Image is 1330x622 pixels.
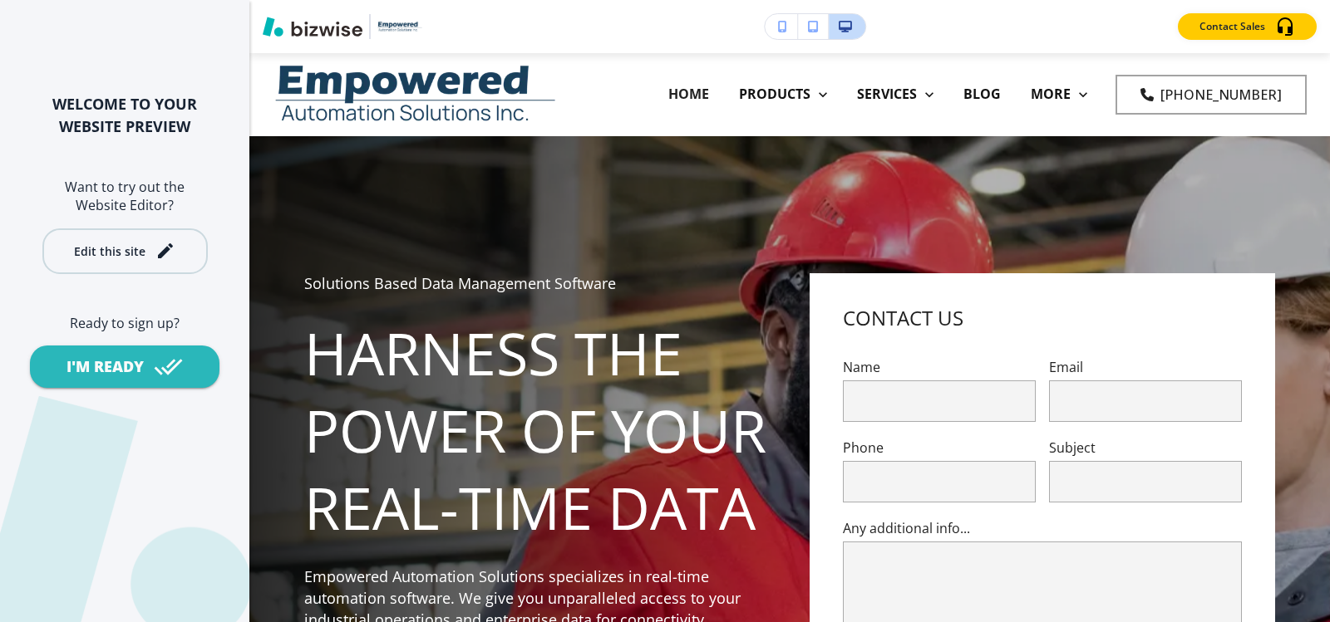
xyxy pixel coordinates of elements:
[1049,438,1242,458] p: Subject
[27,93,223,138] h2: WELCOME TO YOUR WEBSITE PREVIEW
[263,17,362,37] img: Bizwise Logo
[739,85,810,104] p: PRODUCTS
[843,305,963,331] h4: Contact Us
[1049,358,1242,377] p: Email
[843,358,1036,377] p: Name
[304,273,770,295] p: Solutions Based Data Management Software
[377,21,422,32] img: Your Logo
[66,356,144,377] div: I'M READY
[74,245,145,257] div: Edit this site
[42,228,208,274] button: Edit this site
[304,315,770,546] p: Harness the Power of Your Real-Time Data
[1178,13,1317,40] button: Contact Sales
[857,85,917,104] p: SERVICES
[668,85,709,104] p: HOME
[843,438,1036,458] p: Phone
[963,85,1001,104] p: BLOG
[30,345,219,388] button: I'M READY
[1031,85,1071,104] p: MORE
[1199,19,1265,34] p: Contact Sales
[1116,75,1307,115] a: [PHONE_NUMBER]
[843,519,1242,538] p: Any additional info...
[27,178,223,215] h6: Want to try out the Website Editor?
[27,314,223,332] h6: Ready to sign up?
[274,59,557,129] img: Empowered Automation Solutions Inc.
